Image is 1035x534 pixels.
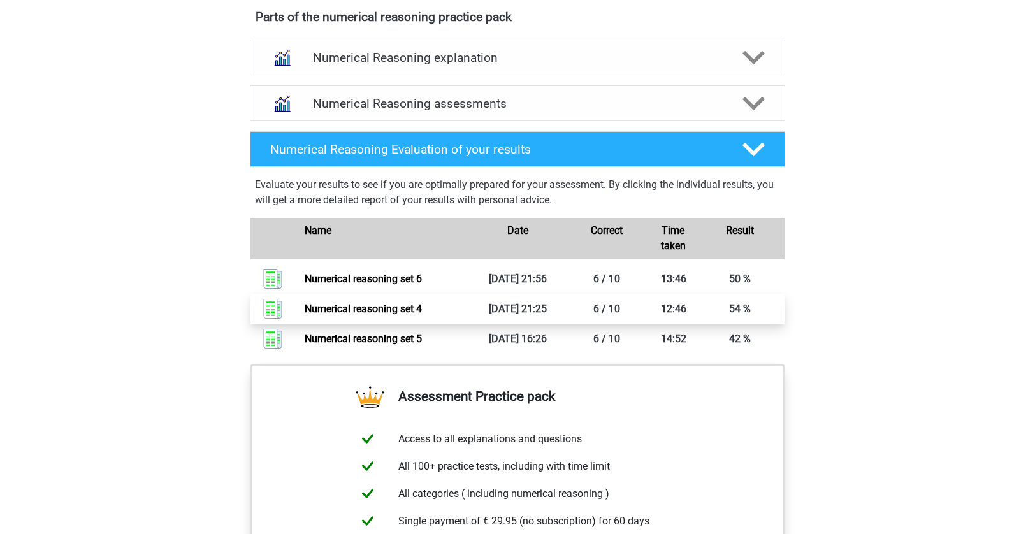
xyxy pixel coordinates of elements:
a: Numerical reasoning set 6 [305,273,422,285]
a: explanations Numerical Reasoning explanation [245,40,790,75]
a: Numerical reasoning set 4 [305,303,422,315]
div: Time taken [651,223,696,254]
div: Name [295,223,473,254]
h4: Numerical Reasoning assessments [313,96,722,111]
h4: Numerical Reasoning Evaluation of your results [270,142,722,157]
div: Result [695,223,785,254]
a: assessments Numerical Reasoning assessments [245,85,790,121]
img: numerical reasoning assessments [266,87,298,120]
div: Correct [562,223,651,254]
img: numerical reasoning explanations [266,41,298,74]
a: Numerical Reasoning Evaluation of your results [245,131,790,167]
a: Numerical reasoning set 5 [305,333,422,345]
p: Evaluate your results to see if you are optimally prepared for your assessment. By clicking the i... [255,177,780,208]
h4: Numerical Reasoning explanation [313,50,722,65]
div: Date [473,223,562,254]
h4: Parts of the numerical reasoning practice pack [256,10,779,24]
